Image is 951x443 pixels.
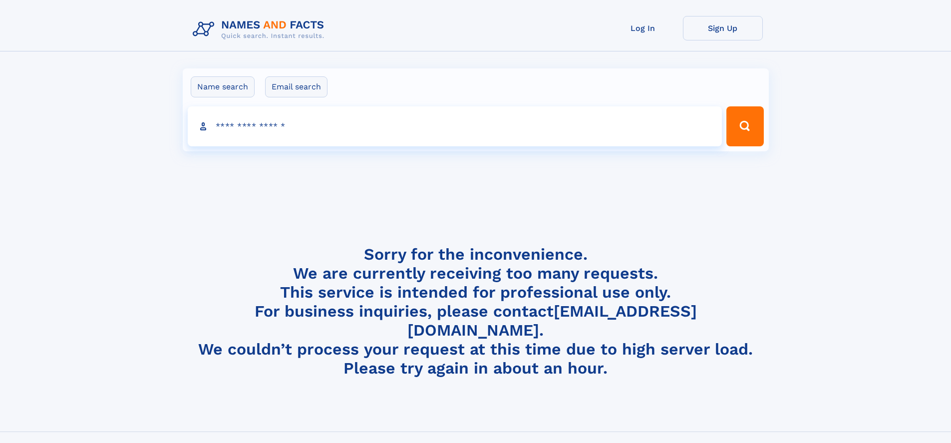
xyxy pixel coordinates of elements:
[683,16,763,40] a: Sign Up
[726,106,763,146] button: Search Button
[191,76,255,97] label: Name search
[603,16,683,40] a: Log In
[407,302,697,340] a: [EMAIL_ADDRESS][DOMAIN_NAME]
[189,16,332,43] img: Logo Names and Facts
[265,76,327,97] label: Email search
[188,106,722,146] input: search input
[189,245,763,378] h4: Sorry for the inconvenience. We are currently receiving too many requests. This service is intend...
